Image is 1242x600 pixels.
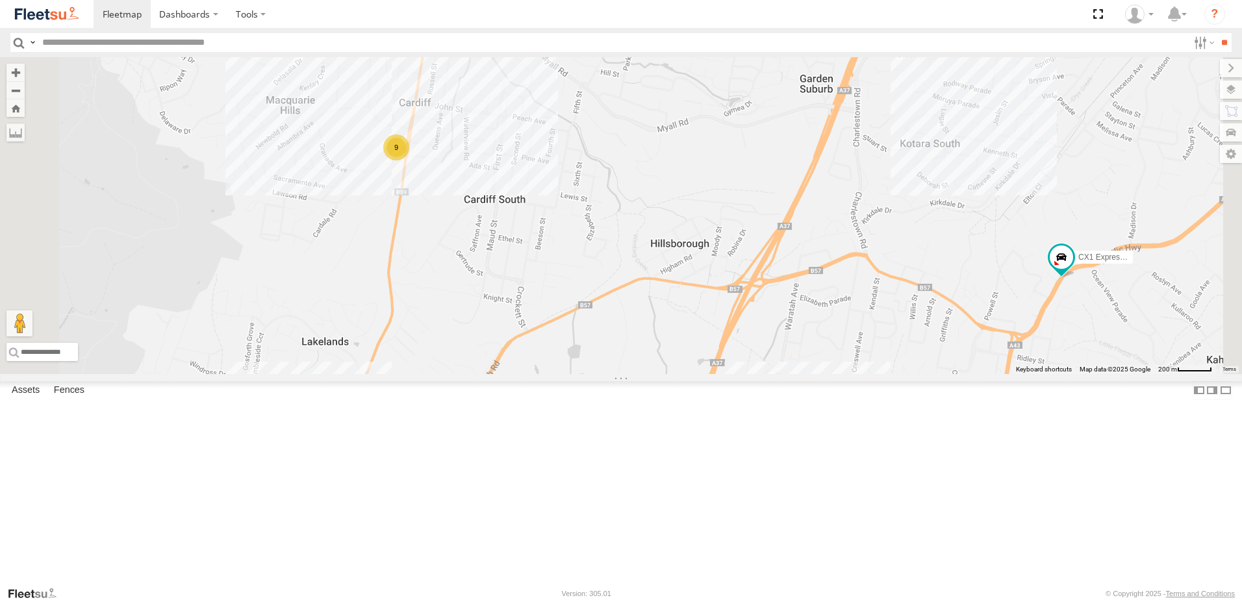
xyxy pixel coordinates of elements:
i: ? [1204,4,1225,25]
button: Zoom out [6,81,25,99]
a: Terms [1223,367,1236,372]
button: Map Scale: 200 m per 50 pixels [1154,365,1216,374]
a: Terms and Conditions [1166,590,1235,597]
button: Zoom in [6,64,25,81]
label: Assets [5,381,46,399]
div: © Copyright 2025 - [1106,590,1235,597]
img: fleetsu-logo-horizontal.svg [13,5,81,23]
button: Drag Pegman onto the map to open Street View [6,310,32,336]
label: Map Settings [1220,145,1242,163]
label: Fences [47,381,91,399]
button: Zoom Home [6,99,25,117]
span: CX1 Express Ute [1078,253,1138,262]
label: Dock Summary Table to the Right [1206,381,1219,400]
label: Dock Summary Table to the Left [1193,381,1206,400]
div: 9 [383,134,409,160]
span: Map data ©2025 Google [1080,366,1150,373]
span: 200 m [1158,366,1177,373]
label: Hide Summary Table [1219,381,1232,400]
div: Oliver Lees [1121,5,1158,24]
a: Visit our Website [7,587,67,600]
button: Keyboard shortcuts [1016,365,1072,374]
div: Version: 305.01 [562,590,611,597]
label: Search Query [27,33,38,52]
label: Measure [6,123,25,142]
label: Search Filter Options [1189,33,1217,52]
